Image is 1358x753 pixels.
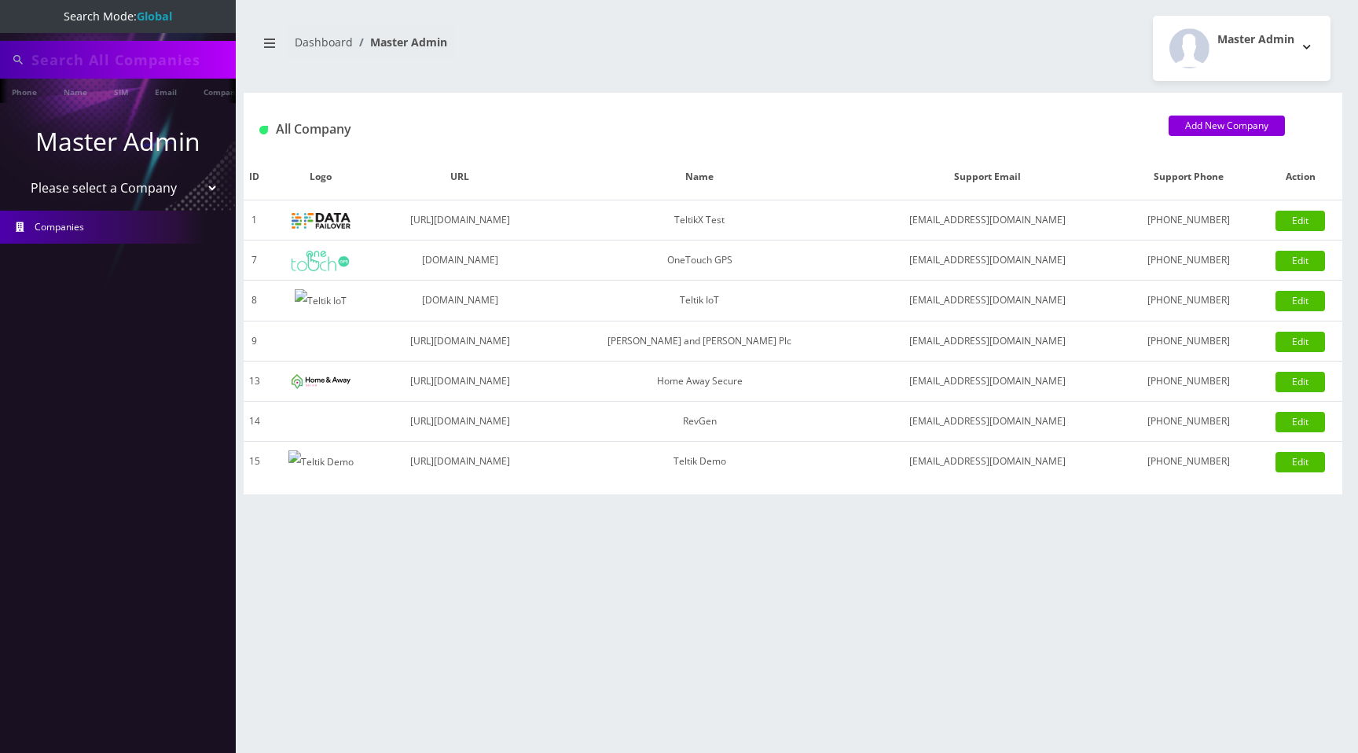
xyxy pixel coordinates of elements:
[292,251,351,271] img: OneTouch GPS
[1119,321,1258,361] td: [PHONE_NUMBER]
[855,441,1119,481] td: [EMAIL_ADDRESS][DOMAIN_NAME]
[1153,16,1330,81] button: Master Admin
[353,34,447,50] li: Master Admin
[545,401,855,441] td: RevGen
[855,154,1119,200] th: Support Email
[259,126,268,134] img: All Company
[855,401,1119,441] td: [EMAIL_ADDRESS][DOMAIN_NAME]
[545,361,855,401] td: Home Away Secure
[1169,116,1285,136] a: Add New Company
[376,241,545,281] td: [DOMAIN_NAME]
[255,26,781,71] nav: breadcrumb
[855,200,1119,241] td: [EMAIL_ADDRESS][DOMAIN_NAME]
[1119,441,1258,481] td: [PHONE_NUMBER]
[1119,401,1258,441] td: [PHONE_NUMBER]
[1275,332,1325,352] a: Edit
[1275,291,1325,311] a: Edit
[855,281,1119,321] td: [EMAIL_ADDRESS][DOMAIN_NAME]
[376,441,545,481] td: [URL][DOMAIN_NAME]
[244,200,266,241] td: 1
[376,200,545,241] td: [URL][DOMAIN_NAME]
[1275,452,1325,472] a: Edit
[64,9,172,24] span: Search Mode:
[545,321,855,361] td: [PERSON_NAME] and [PERSON_NAME] Plc
[1119,241,1258,281] td: [PHONE_NUMBER]
[244,154,266,200] th: ID
[545,200,855,241] td: TeltikX Test
[295,35,353,50] a: Dashboard
[1217,33,1294,46] h2: Master Admin
[259,122,1145,137] h1: All Company
[1119,154,1258,200] th: Support Phone
[288,450,354,474] img: Teltik Demo
[106,79,136,103] a: SIM
[35,220,84,233] span: Companies
[1259,154,1342,200] th: Action
[1275,211,1325,231] a: Edit
[56,79,95,103] a: Name
[376,401,545,441] td: [URL][DOMAIN_NAME]
[244,321,266,361] td: 9
[1275,412,1325,432] a: Edit
[147,79,185,103] a: Email
[244,241,266,281] td: 7
[292,374,351,389] img: Home Away Secure
[292,213,351,229] img: TeltikX Test
[244,281,266,321] td: 8
[244,401,266,441] td: 14
[376,281,545,321] td: [DOMAIN_NAME]
[545,154,855,200] th: Name
[31,45,232,75] input: Search All Companies
[545,281,855,321] td: Teltik IoT
[1119,200,1258,241] td: [PHONE_NUMBER]
[1275,372,1325,392] a: Edit
[376,361,545,401] td: [URL][DOMAIN_NAME]
[855,321,1119,361] td: [EMAIL_ADDRESS][DOMAIN_NAME]
[545,441,855,481] td: Teltik Demo
[376,321,545,361] td: [URL][DOMAIN_NAME]
[244,441,266,481] td: 15
[855,241,1119,281] td: [EMAIL_ADDRESS][DOMAIN_NAME]
[4,79,45,103] a: Phone
[196,79,248,103] a: Company
[244,361,266,401] td: 13
[1119,281,1258,321] td: [PHONE_NUMBER]
[295,289,347,313] img: Teltik IoT
[1119,361,1258,401] td: [PHONE_NUMBER]
[545,241,855,281] td: OneTouch GPS
[376,154,545,200] th: URL
[1275,251,1325,271] a: Edit
[137,9,172,24] strong: Global
[266,154,376,200] th: Logo
[855,361,1119,401] td: [EMAIL_ADDRESS][DOMAIN_NAME]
